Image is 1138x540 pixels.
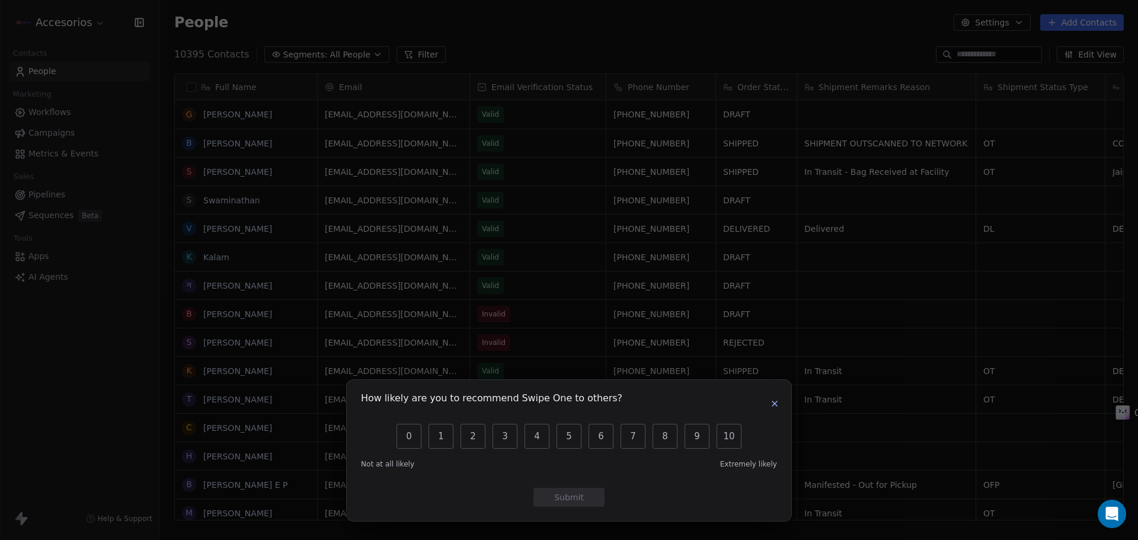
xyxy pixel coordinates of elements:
button: 10 [717,424,741,449]
button: 6 [589,424,613,449]
button: 9 [685,424,709,449]
h1: How likely are you to recommend Swipe One to others? [361,394,622,406]
button: 0 [397,424,421,449]
button: 2 [461,424,485,449]
button: Submit [533,488,605,507]
button: 5 [557,424,581,449]
button: 4 [525,424,549,449]
span: Not at all likely [361,459,414,469]
button: 7 [621,424,645,449]
button: 1 [429,424,453,449]
span: Extremely likely [720,459,777,469]
button: 3 [493,424,517,449]
button: 8 [653,424,677,449]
